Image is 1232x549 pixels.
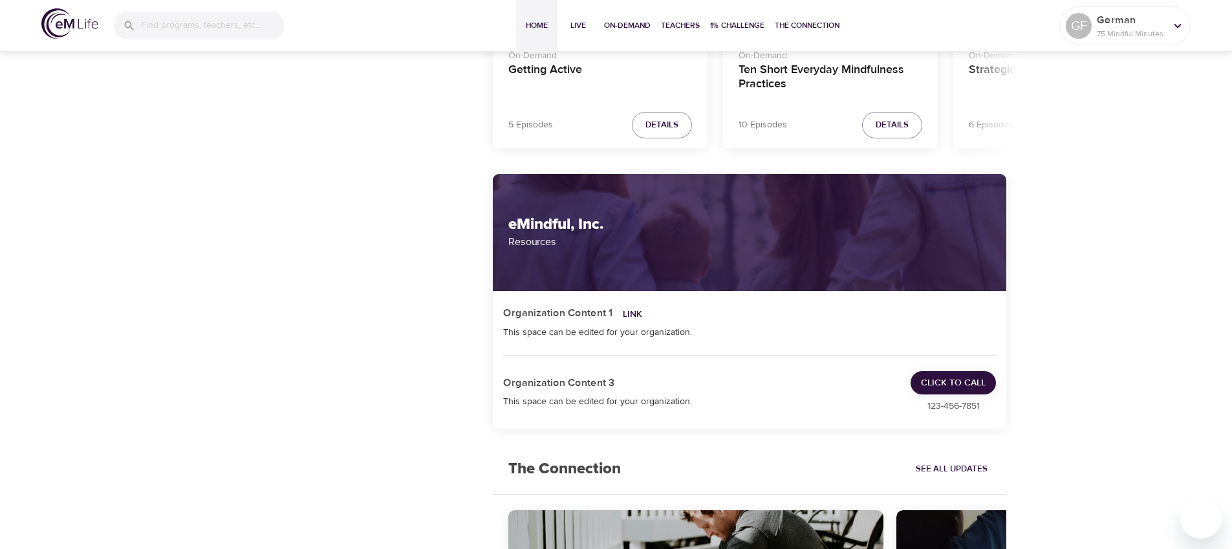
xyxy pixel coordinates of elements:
span: 1% Challenge [710,19,764,32]
p: German [1097,12,1165,28]
span: Teachers [661,19,700,32]
img: logo [41,8,98,39]
input: Find programs, teachers, etc... [141,12,285,39]
p: On-Demand [508,44,692,63]
button: Details [632,112,692,138]
h5: Organization Content 1 [503,307,612,320]
a: See All Updates [913,459,991,479]
span: On-Demand [604,19,651,32]
p: 6 Episodes [969,118,1013,132]
a: Link [623,308,642,320]
span: The Connection [775,19,839,32]
h2: eMindful, Inc. [508,215,991,234]
a: Click to Call [911,371,996,395]
p: Resources [508,234,991,250]
iframe: Button to launch messaging window [1180,497,1222,539]
h4: Ten Short Everyday Mindfulness Practices [739,63,922,94]
span: Home [521,19,552,32]
h4: Getting Active [508,63,692,94]
p: On-Demand [739,44,922,63]
p: On-Demand [969,44,1152,63]
p: 75 Mindful Minutes [1097,28,1165,39]
div: This space can be edited for your organization. [503,326,997,339]
span: Details [876,118,909,133]
span: Live [563,19,594,32]
div: GF [1066,13,1092,39]
p: 5 Episodes [508,118,553,132]
span: See All Updates [916,462,988,477]
h5: Organization Content 3 [503,376,614,390]
p: 10 Episodes [739,118,787,132]
h2: The Connection [493,444,636,494]
span: Click to Call [921,375,986,391]
span: Details [645,118,678,133]
h4: Strategies to Reduce Stress [969,63,1152,94]
button: Details [862,112,922,138]
div: This space can be edited for your organization. [503,395,896,408]
p: 123-456-7851 [911,400,996,413]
